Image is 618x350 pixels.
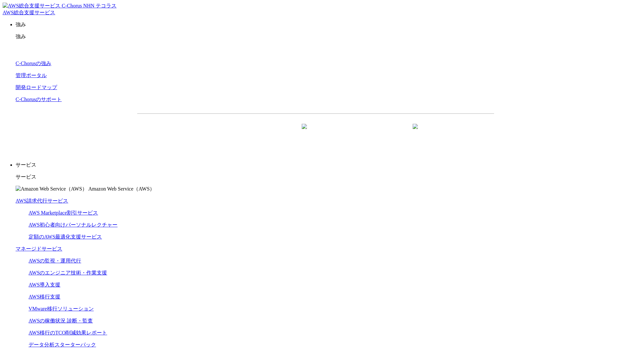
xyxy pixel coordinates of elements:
img: Amazon Web Service（AWS） [16,186,87,192]
a: 開発ロードマップ [16,85,57,90]
a: AWS初心者向けパーソナルレクチャー [29,222,117,227]
a: C-Chorusのサポート [16,97,62,102]
p: 強み [16,33,615,40]
p: 強み [16,21,615,28]
a: AWS導入支援 [29,282,60,287]
a: C-Chorusの強み [16,61,51,66]
a: AWS移行支援 [29,294,60,299]
p: サービス [16,174,615,181]
a: AWS総合支援サービス C-Chorus NHN テコラスAWS総合支援サービス [3,3,116,15]
a: AWSのエンジニア技術・作業支援 [29,270,107,275]
a: AWS請求代行サービス [16,198,68,204]
a: データ分析スターターパック [29,342,96,347]
a: 定額のAWS最適化支援サービス [29,234,102,239]
a: AWS移行のTCO削減効果レポート [29,330,107,335]
a: 資料を請求する [208,124,312,140]
a: AWSの監視・運用代行 [29,258,81,263]
a: 管理ポータル [16,73,47,78]
a: AWSの稼働状況 診断・監査 [29,318,93,323]
img: AWS総合支援サービス C-Chorus [3,3,82,9]
span: Amazon Web Service（AWS） [88,186,155,192]
p: サービス [16,162,615,169]
a: マネージドサービス [16,246,62,251]
img: 矢印 [413,124,418,141]
a: VMware移行ソリューション [29,306,94,311]
a: AWS Marketplace割引サービス [29,210,98,216]
a: まずは相談する [319,124,423,140]
img: 矢印 [302,124,307,141]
